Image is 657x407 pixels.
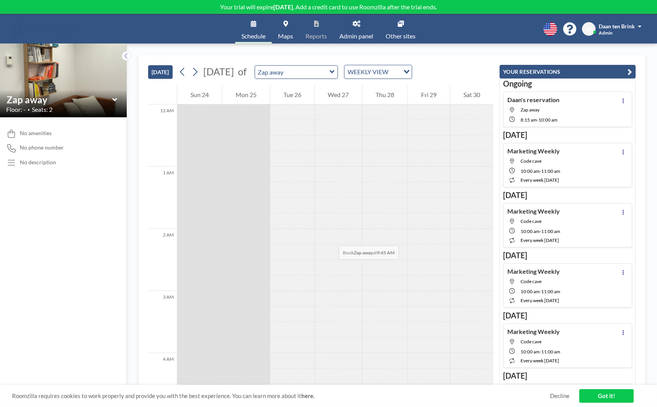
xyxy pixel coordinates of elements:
span: - [537,117,538,123]
a: Schedule [235,14,272,43]
span: 10:00 AM [538,117,557,123]
span: Code cave [521,218,542,224]
span: [DATE] [203,66,234,77]
span: Code cave [521,278,542,284]
a: Reports [299,14,333,43]
div: 1 AM [148,167,177,229]
span: WEEKLY VIEW [346,67,390,77]
div: Fri 29 [408,85,450,104]
div: Search for option [344,65,412,78]
span: 11:00 AM [541,168,560,174]
span: every week [DATE] [521,177,559,183]
a: Got it! [579,389,634,403]
span: Admin panel [339,33,373,39]
input: Zap away [255,66,330,78]
div: 3 AM [148,291,177,353]
h3: [DATE] [503,190,632,200]
span: - [540,168,541,174]
h3: [DATE] [503,250,632,260]
span: of [238,66,246,78]
img: organization-logo [12,21,73,37]
a: Admin panel [333,14,379,43]
span: 10:00 AM [521,168,540,174]
span: Other sites [386,33,416,39]
b: Zap away [354,250,373,256]
span: No phone number [20,144,64,151]
a: Other sites [379,14,422,43]
span: every week [DATE] [521,358,559,364]
span: every week [DATE] [521,237,559,243]
h4: Marketing Weekly [507,147,560,155]
h4: Daan's reservation [507,96,559,104]
span: 8:15 AM [521,117,537,123]
h3: [DATE] [503,311,632,320]
div: Tue 26 [270,85,315,104]
span: Zap away [521,107,540,113]
button: YOUR RESERVATIONS [500,65,636,78]
button: [DATE] [148,65,173,79]
span: 10:00 AM [521,289,540,294]
span: - [540,289,541,294]
div: No description [20,159,56,166]
span: 10:00 AM [521,349,540,355]
div: 2 AM [148,229,177,291]
div: Sun 24 [177,85,222,104]
span: 11:00 AM [541,228,560,234]
span: 11:00 AM [541,289,560,294]
span: 10:00 AM [521,228,540,234]
a: here. [301,392,315,399]
div: Mon 25 [222,85,270,104]
span: Code cave [521,339,542,344]
span: • [28,107,30,112]
h4: Marketing Weekly [507,207,560,215]
a: Maps [272,14,299,43]
span: Daan ten Brink [599,23,635,30]
b: 9:45 AM [377,250,395,256]
span: Seats: 2 [32,106,52,113]
span: - [540,228,541,234]
span: Maps [278,33,293,39]
h3: [DATE] [503,371,632,381]
a: Decline [550,392,570,400]
h4: Marketing Weekly [507,268,560,275]
span: Code cave [521,158,542,164]
b: [DATE] [273,3,293,10]
div: Thu 28 [362,85,407,104]
div: 12 AM [148,104,177,167]
input: Search for option [391,67,399,77]
span: Reports [306,33,327,39]
h4: Marketing Weekly [507,328,560,336]
h3: Ongoing [503,79,632,89]
input: Zap away [7,94,112,105]
span: Admin [599,30,613,36]
span: Roomzilla requires cookies to work properly and provide you with the best experience. You can lea... [12,392,550,400]
div: Sat 30 [450,85,493,104]
span: Floor: - [6,106,26,113]
span: 11:00 AM [541,349,560,355]
span: - [540,349,541,355]
h3: [DATE] [503,130,632,140]
span: every week [DATE] [521,297,559,303]
span: Book at [339,245,399,260]
span: Schedule [241,33,266,39]
span: No amenities [20,130,52,137]
div: Wed 27 [315,85,362,104]
span: DT [585,26,592,33]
